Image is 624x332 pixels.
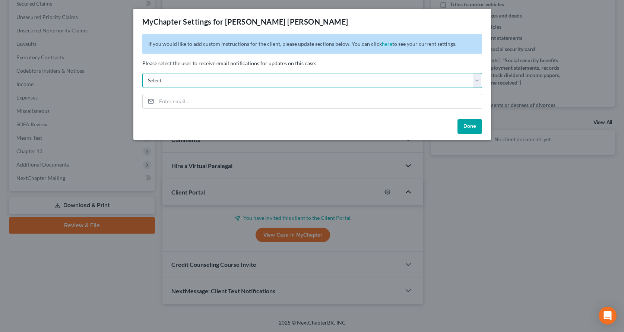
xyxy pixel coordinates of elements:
span: You can click to see your current settings. [352,41,456,47]
div: MyChapter Settings for [PERSON_NAME] [PERSON_NAME] [142,16,348,27]
div: Open Intercom Messenger [599,307,617,325]
p: Please select the user to receive email notifications for updates on this case: [142,60,482,67]
span: If you would like to add custom instructions for the client, please update sections below. [148,41,351,47]
button: Done [457,119,482,134]
a: here [382,41,392,47]
input: Enter email... [156,94,482,108]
